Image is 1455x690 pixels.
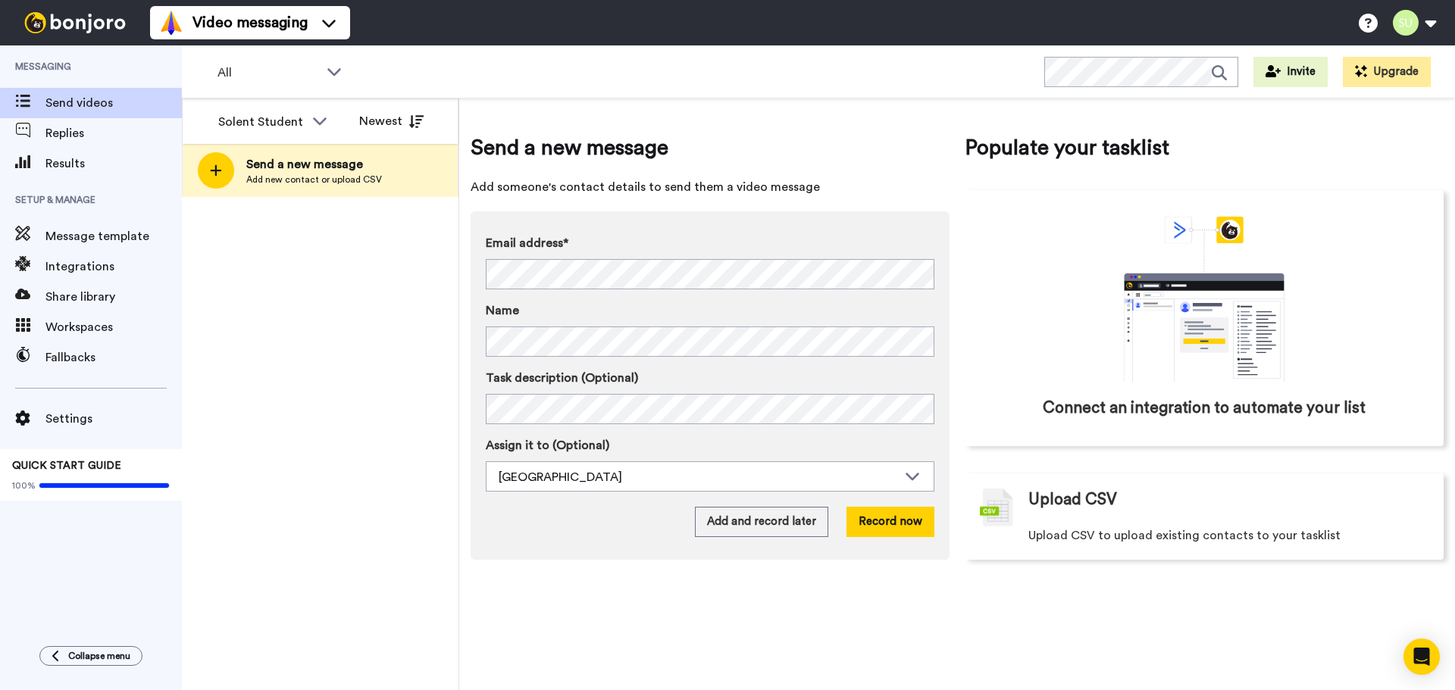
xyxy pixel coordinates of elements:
span: Collapse menu [68,650,130,662]
label: Email address* [486,234,934,252]
button: Newest [348,106,435,136]
span: Fallbacks [45,348,182,367]
span: All [217,64,319,82]
span: Share library [45,288,182,306]
span: QUICK START GUIDE [12,461,121,471]
span: Add new contact or upload CSV [246,173,382,186]
div: Solent Student [218,113,305,131]
span: Message template [45,227,182,245]
span: Workspaces [45,318,182,336]
div: animation [1090,217,1318,382]
img: bj-logo-header-white.svg [18,12,132,33]
button: Upgrade [1343,57,1431,87]
span: Settings [45,410,182,428]
span: Video messaging [192,12,308,33]
img: vm-color.svg [159,11,183,35]
button: Invite [1253,57,1328,87]
span: Add someone's contact details to send them a video message [471,178,950,196]
span: 100% [12,479,36,492]
span: Name [486,301,519,320]
div: [GEOGRAPHIC_DATA] [499,468,897,486]
span: Send a new message [471,133,950,163]
span: Results [45,155,182,173]
img: csv-grey.png [980,489,1013,526]
span: Integrations [45,258,182,276]
span: Send videos [45,94,182,112]
span: Upload CSV to upload existing contacts to your tasklist [1028,526,1341,545]
label: Task description (Optional) [486,369,934,387]
button: Record now [846,507,934,537]
div: Open Intercom Messenger [1403,638,1440,675]
button: Add and record later [695,507,828,537]
span: Replies [45,124,182,142]
span: Send a new message [246,155,382,173]
span: Populate your tasklist [965,133,1444,163]
span: Upload CSV [1028,489,1117,511]
button: Collapse menu [39,646,142,666]
label: Assign it to (Optional) [486,436,934,454]
span: Connect an integration to automate your list [1043,397,1366,420]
